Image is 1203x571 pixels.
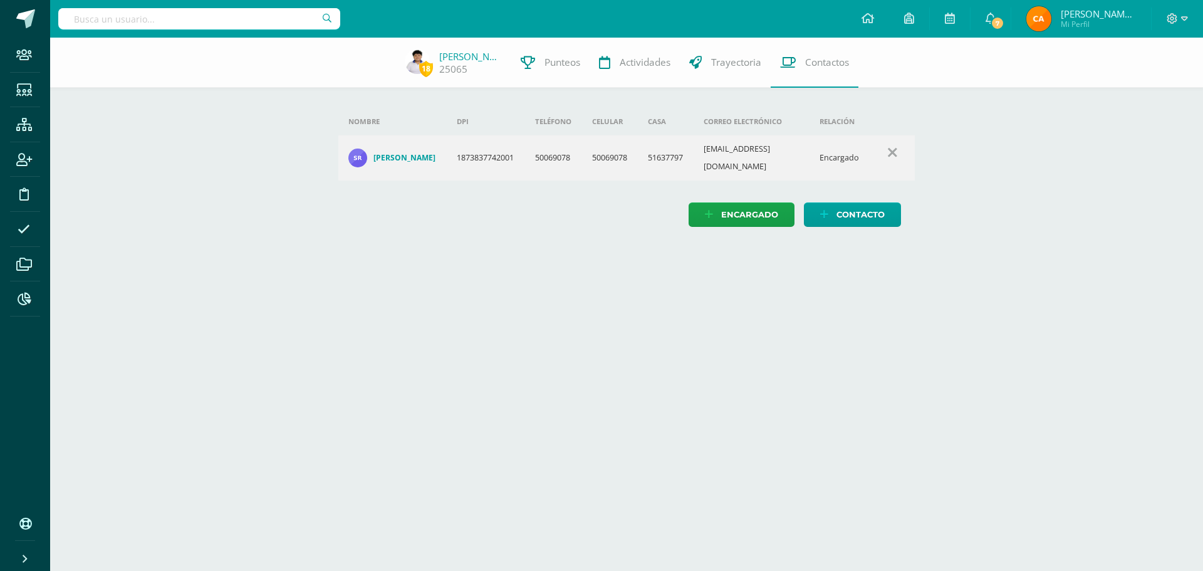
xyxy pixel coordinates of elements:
a: Trayectoria [680,38,771,88]
td: Encargado [810,135,870,181]
h4: [PERSON_NAME] [373,153,435,163]
th: Nombre [338,108,447,135]
input: Busca un usuario... [58,8,340,29]
a: Punteos [511,38,590,88]
img: 14135a96366ec6b35afe806c572dd688.png [405,49,430,74]
td: 50069078 [525,135,582,181]
span: Trayectoria [711,56,761,69]
a: Contactos [771,38,858,88]
td: [EMAIL_ADDRESS][DOMAIN_NAME] [694,135,810,181]
a: [PERSON_NAME] [439,50,502,63]
td: 1873837742001 [447,135,525,181]
span: Mi Perfil [1061,19,1136,29]
th: DPI [447,108,525,135]
a: Encargado [689,202,794,227]
td: 50069078 [582,135,638,181]
span: Contactos [805,56,849,69]
td: 51637797 [638,135,694,181]
span: Contacto [836,203,885,226]
span: [PERSON_NAME] Santiago [PERSON_NAME] [1061,8,1136,20]
a: 25065 [439,63,467,76]
th: Relación [810,108,870,135]
a: Contacto [804,202,901,227]
span: 18 [419,61,433,76]
span: Punteos [544,56,580,69]
th: Correo electrónico [694,108,810,135]
span: Actividades [620,56,670,69]
th: Teléfono [525,108,582,135]
img: 4648af0f7e33f335310385879710e64f.png [348,149,367,167]
th: Celular [582,108,638,135]
a: [PERSON_NAME] [348,149,437,167]
th: Casa [638,108,694,135]
span: Encargado [721,203,778,226]
a: Actividades [590,38,680,88]
span: 7 [991,16,1004,30]
img: af9f1233f962730253773e8543f9aabb.png [1026,6,1051,31]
